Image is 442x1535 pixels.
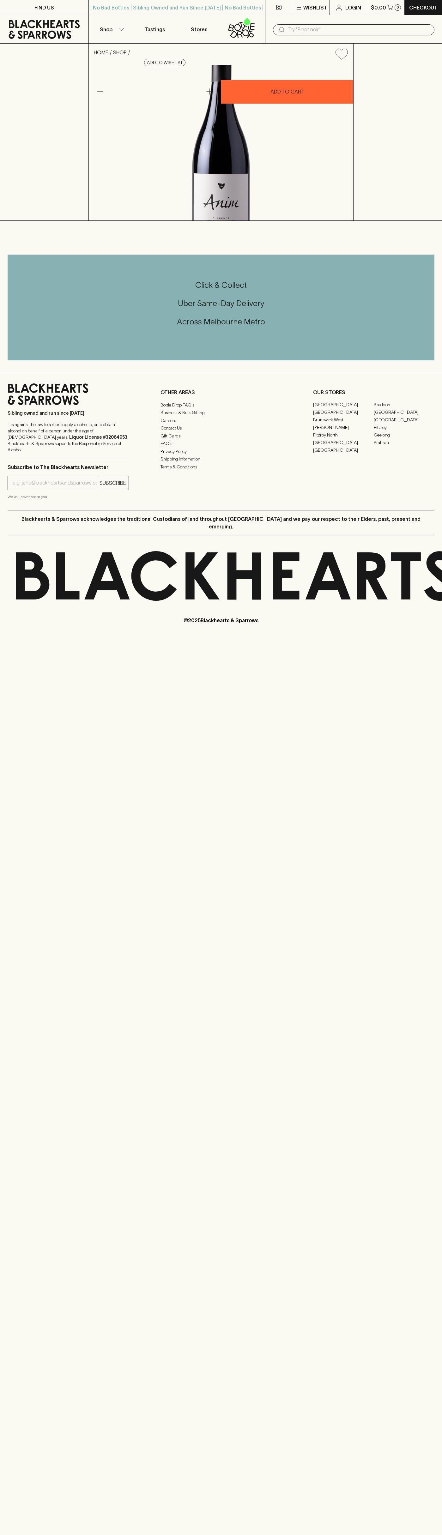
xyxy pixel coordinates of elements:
[313,431,374,439] a: Fitzroy North
[89,15,133,43] button: Shop
[313,409,374,416] a: [GEOGRAPHIC_DATA]
[160,432,282,440] a: Gift Cards
[160,463,282,471] a: Terms & Conditions
[303,4,327,11] p: Wishlist
[113,50,127,55] a: SHOP
[8,494,129,500] p: We will never spam you
[144,59,185,66] button: Add to wishlist
[94,50,108,55] a: HOME
[333,46,350,62] button: Add to wishlist
[160,424,282,432] a: Contact Us
[191,26,207,33] p: Stores
[145,26,165,33] p: Tastings
[8,316,434,327] h5: Across Melbourne Metro
[374,409,434,416] a: [GEOGRAPHIC_DATA]
[8,280,434,290] h5: Click & Collect
[34,4,54,11] p: FIND US
[160,455,282,463] a: Shipping Information
[8,255,434,360] div: Call to action block
[160,388,282,396] p: OTHER AREAS
[13,478,97,488] input: e.g. jane@blackheartsandsparrows.com.au
[313,424,374,431] a: [PERSON_NAME]
[8,410,129,416] p: Sibling owned and run since [DATE]
[374,401,434,409] a: Braddon
[177,15,221,43] a: Stores
[160,417,282,424] a: Careers
[409,4,438,11] p: Checkout
[8,421,129,453] p: It is against the law to sell or supply alcohol to, or to obtain alcohol on behalf of a person un...
[313,401,374,409] a: [GEOGRAPHIC_DATA]
[221,80,353,104] button: ADD TO CART
[133,15,177,43] a: Tastings
[100,26,112,33] p: Shop
[397,6,399,9] p: 0
[374,431,434,439] a: Geelong
[160,409,282,417] a: Business & Bulk Gifting
[374,424,434,431] a: Fitzroy
[100,479,126,487] p: SUBSCRIBE
[160,440,282,448] a: FAQ's
[313,416,374,424] a: Brunswick West
[69,435,127,440] strong: Liquor License #32064953
[8,463,129,471] p: Subscribe to The Blackhearts Newsletter
[313,447,374,454] a: [GEOGRAPHIC_DATA]
[12,515,430,530] p: Blackhearts & Sparrows acknowledges the traditional Custodians of land throughout [GEOGRAPHIC_DAT...
[270,88,304,95] p: ADD TO CART
[371,4,386,11] p: $0.00
[97,476,129,490] button: SUBSCRIBE
[374,416,434,424] a: [GEOGRAPHIC_DATA]
[160,401,282,409] a: Bottle Drop FAQ's
[345,4,361,11] p: Login
[288,25,429,35] input: Try "Pinot noir"
[8,298,434,309] h5: Uber Same-Day Delivery
[313,388,434,396] p: OUR STORES
[313,439,374,447] a: [GEOGRAPHIC_DATA]
[160,448,282,455] a: Privacy Policy
[89,65,353,220] img: 37304.png
[374,439,434,447] a: Prahran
